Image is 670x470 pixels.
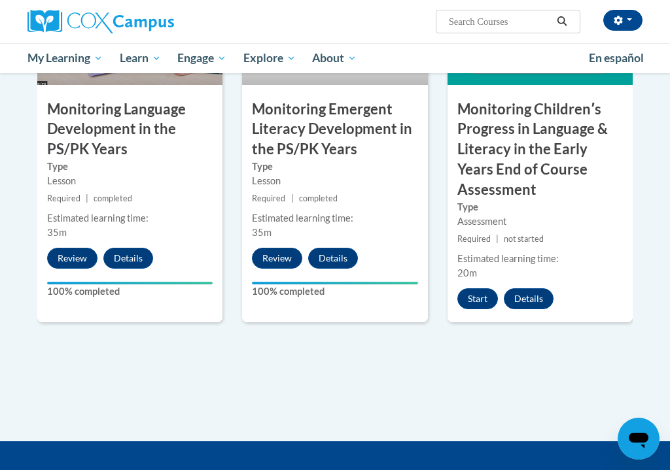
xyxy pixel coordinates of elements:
[47,211,213,226] div: Estimated learning time:
[457,252,623,266] div: Estimated learning time:
[457,267,477,278] span: 20m
[235,43,304,73] a: Explore
[589,51,644,65] span: En español
[291,193,294,203] span: |
[252,211,417,226] div: Estimated learning time:
[618,418,660,460] iframe: Button to launch messaging window
[552,14,572,29] button: Search
[103,248,153,269] button: Details
[86,193,88,203] span: |
[252,248,302,269] button: Review
[496,234,499,244] span: |
[47,284,213,299] label: 100% completed
[457,288,498,309] button: Start
[252,282,417,284] div: Your progress
[457,200,623,214] label: Type
[312,50,357,66] span: About
[252,159,417,174] label: Type
[37,99,222,159] h3: Monitoring Language Development in the PS/PK Years
[252,227,272,238] span: 35m
[177,50,226,66] span: Engage
[580,44,652,72] a: En español
[169,43,235,73] a: Engage
[603,10,643,31] button: Account Settings
[504,234,544,244] span: not started
[94,193,132,203] span: completed
[252,174,417,188] div: Lesson
[27,10,219,33] a: Cox Campus
[448,14,552,29] input: Search Courses
[120,50,161,66] span: Learn
[27,10,174,33] img: Cox Campus
[243,50,296,66] span: Explore
[308,248,358,269] button: Details
[252,284,417,299] label: 100% completed
[448,99,633,200] h3: Monitoring Childrenʹs Progress in Language & Literacy in the Early Years End of Course Assessment
[504,288,554,309] button: Details
[47,193,80,203] span: Required
[111,43,169,73] a: Learn
[304,43,366,73] a: About
[242,99,427,159] h3: Monitoring Emergent Literacy Development in the PS/PK Years
[47,248,97,269] button: Review
[47,159,213,174] label: Type
[299,193,338,203] span: completed
[252,193,285,203] span: Required
[47,174,213,188] div: Lesson
[27,50,103,66] span: My Learning
[47,227,67,238] span: 35m
[18,43,652,73] div: Main menu
[47,282,213,284] div: Your progress
[457,214,623,229] div: Assessment
[457,234,491,244] span: Required
[19,43,111,73] a: My Learning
